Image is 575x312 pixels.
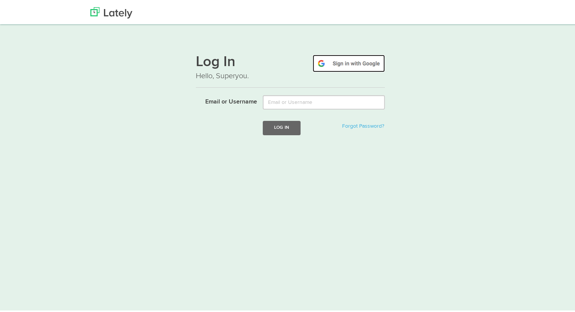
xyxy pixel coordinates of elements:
[190,94,257,105] label: Email or Username
[263,119,301,133] button: Log In
[313,53,385,71] img: google-signin.png
[196,69,385,80] p: Hello, Superyou.
[90,6,132,17] img: Lately
[196,53,385,69] h1: Log In
[263,94,385,108] input: Email or Username
[342,122,384,127] a: Forgot Password?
